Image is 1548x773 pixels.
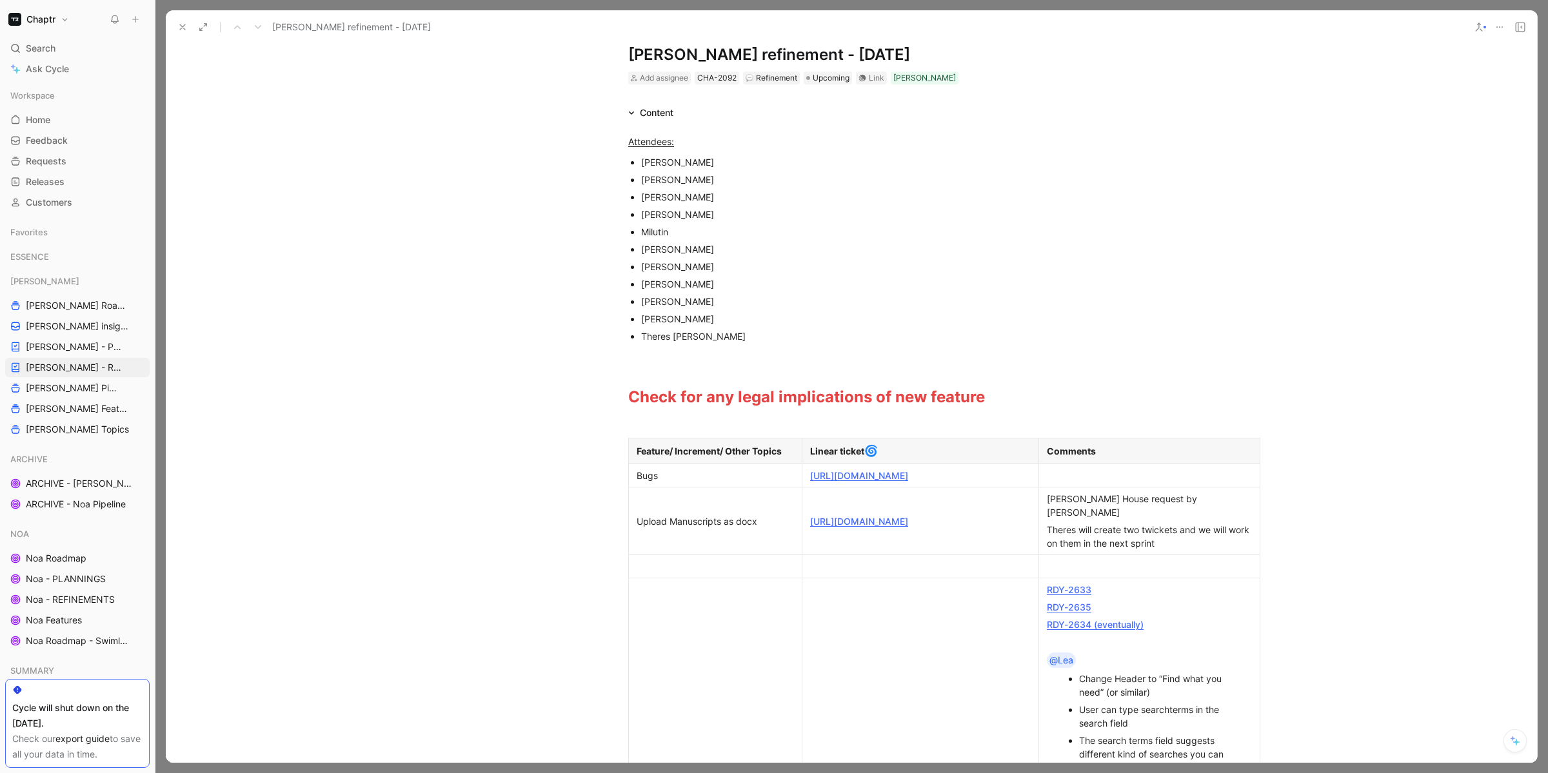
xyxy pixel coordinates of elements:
[628,44,1075,65] h1: [PERSON_NAME] refinement - [DATE]
[26,552,86,565] span: Noa Roadmap
[5,337,150,357] a: [PERSON_NAME] - PLANNINGS
[641,312,1075,326] div: [PERSON_NAME]
[746,72,797,84] div: Refinement
[637,445,782,456] strong: Feature/ Increment/ Other Topics
[5,611,150,630] a: Noa Features
[743,72,800,84] div: 💬Refinement
[1047,445,1096,456] strong: Comments
[641,295,1075,308] div: [PERSON_NAME]
[5,317,150,336] a: [PERSON_NAME] insights
[641,190,1075,204] div: [PERSON_NAME]
[5,222,150,242] div: Favorites
[5,271,150,291] div: [PERSON_NAME]
[641,173,1075,186] div: [PERSON_NAME]
[10,664,54,677] span: SUMMARY
[26,402,132,415] span: [PERSON_NAME] Features
[8,13,21,26] img: Chaptr
[26,340,124,353] span: [PERSON_NAME] - PLANNINGS
[5,524,150,543] div: NOA
[26,134,68,147] span: Feedback
[5,494,150,514] a: ARCHIVE - Noa Pipeline
[5,110,150,130] a: Home
[893,72,956,84] div: [PERSON_NAME]
[26,14,55,25] h1: Chaptr
[5,358,150,377] a: [PERSON_NAME] - REFINEMENTS
[55,733,110,744] a: export guide
[5,474,150,493] a: ARCHIVE - [PERSON_NAME] Pipeline
[1047,492,1252,519] div: [PERSON_NAME] House request by [PERSON_NAME]
[1049,652,1073,668] div: @Lea
[10,453,48,465] span: ARCHIVE
[5,590,150,609] a: Noa - REFINEMENTS
[26,572,106,585] span: Noa - PLANNINGS
[26,614,82,627] span: Noa Features
[1047,523,1252,550] div: Theres will create two twickets and we will work on them in the next sprint
[26,477,135,490] span: ARCHIVE - [PERSON_NAME] Pipeline
[810,470,908,481] a: [URL][DOMAIN_NAME]
[26,175,64,188] span: Releases
[5,524,150,651] div: NOANoa RoadmapNoa - PLANNINGSNoa - REFINEMENTSNoa FeaturesNoa Roadmap - Swimlanes
[26,498,126,511] span: ARCHIVE - Noa Pipeline
[5,247,150,266] div: ESSENCE
[5,296,150,315] a: [PERSON_NAME] Roadmap - open items
[637,469,794,482] div: Bugs
[810,445,864,456] strong: Linear ticket
[26,361,125,374] span: [PERSON_NAME] - REFINEMENTS
[26,61,69,77] span: Ask Cycle
[10,527,29,540] span: NOA
[5,661,150,684] div: SUMMARY
[869,72,884,84] div: Link
[641,225,1075,239] div: Milutin
[623,105,679,121] div: Content
[26,634,132,647] span: Noa Roadmap - Swimlanes
[5,631,150,651] a: Noa Roadmap - Swimlanes
[26,299,128,312] span: [PERSON_NAME] Roadmap - open items
[26,320,132,333] span: [PERSON_NAME] insights
[5,449,150,514] div: ARCHIVEARCHIVE - [PERSON_NAME] PipelineARCHIVE - Noa Pipeline
[864,444,878,457] span: 🌀
[26,382,120,395] span: [PERSON_NAME] Pipeline
[5,271,150,439] div: [PERSON_NAME][PERSON_NAME] Roadmap - open items[PERSON_NAME] insights[PERSON_NAME] - PLANNINGS[PE...
[641,260,1075,273] div: [PERSON_NAME]
[1047,619,1144,630] a: RDY-2634 (eventually)
[10,250,49,263] span: ESSENCE
[5,420,150,439] a: [PERSON_NAME] Topics
[637,514,794,528] div: Upload Manuscripts as docx
[5,172,150,191] a: Releases
[5,86,150,105] div: Workspace
[10,89,55,102] span: Workspace
[5,247,150,270] div: ESSENCE
[26,155,66,168] span: Requests
[1079,703,1233,730] div: User can type searchterms in the search field
[1047,602,1091,612] a: RDY-2635
[641,329,1075,343] div: Theres [PERSON_NAME]
[26,196,72,209] span: Customers
[12,731,143,762] div: Check our to save all your data in time.
[813,72,849,84] span: Upcoming
[26,593,115,606] span: Noa - REFINEMENTS
[640,73,688,83] span: Add assignee
[628,136,674,147] u: Attendees:
[10,275,79,288] span: [PERSON_NAME]
[5,131,150,150] a: Feedback
[5,152,150,171] a: Requests
[5,193,150,212] a: Customers
[5,59,150,79] a: Ask Cycle
[641,277,1075,291] div: [PERSON_NAME]
[5,399,150,418] a: [PERSON_NAME] Features
[746,74,753,82] img: 💬
[5,569,150,589] a: Noa - PLANNINGS
[1047,584,1091,595] a: RDY-2633
[641,208,1075,221] div: [PERSON_NAME]
[12,700,143,731] div: Cycle will shut down on the [DATE].
[5,378,150,398] a: [PERSON_NAME] Pipeline
[5,449,150,469] div: ARCHIVE
[5,661,150,680] div: SUMMARY
[640,105,673,121] div: Content
[1079,672,1233,699] div: Change Header to “Find what you need” (or similar)
[26,423,129,436] span: [PERSON_NAME] Topics
[5,549,150,568] a: Noa Roadmap
[804,72,852,84] div: Upcoming
[641,242,1075,256] div: [PERSON_NAME]
[5,39,150,58] div: Search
